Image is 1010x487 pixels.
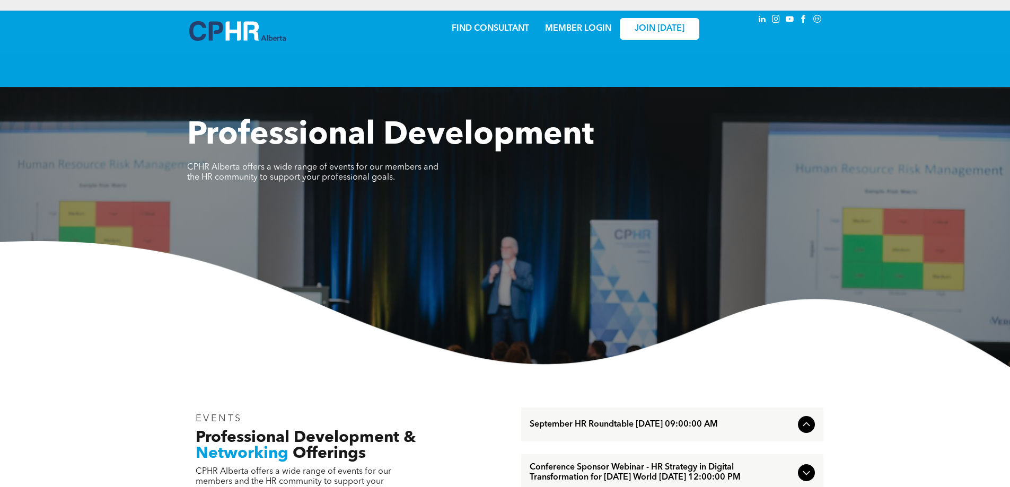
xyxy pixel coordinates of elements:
[530,463,794,483] span: Conference Sponsor Webinar - HR Strategy in Digital Transformation for [DATE] World [DATE] 12:00:...
[187,120,594,152] span: Professional Development
[196,446,288,462] span: Networking
[196,414,243,423] span: EVENTS
[187,163,438,182] span: CPHR Alberta offers a wide range of events for our members and the HR community to support your p...
[452,24,529,33] a: FIND CONSULTANT
[189,21,286,41] img: A blue and white logo for cp alberta
[293,446,366,462] span: Offerings
[798,13,810,28] a: facebook
[812,13,823,28] a: Social network
[545,24,611,33] a: MEMBER LOGIN
[757,13,768,28] a: linkedin
[770,13,782,28] a: instagram
[784,13,796,28] a: youtube
[635,24,684,34] span: JOIN [DATE]
[196,430,416,446] span: Professional Development &
[620,18,699,40] a: JOIN [DATE]
[530,420,794,430] span: September HR Roundtable [DATE] 09:00:00 AM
